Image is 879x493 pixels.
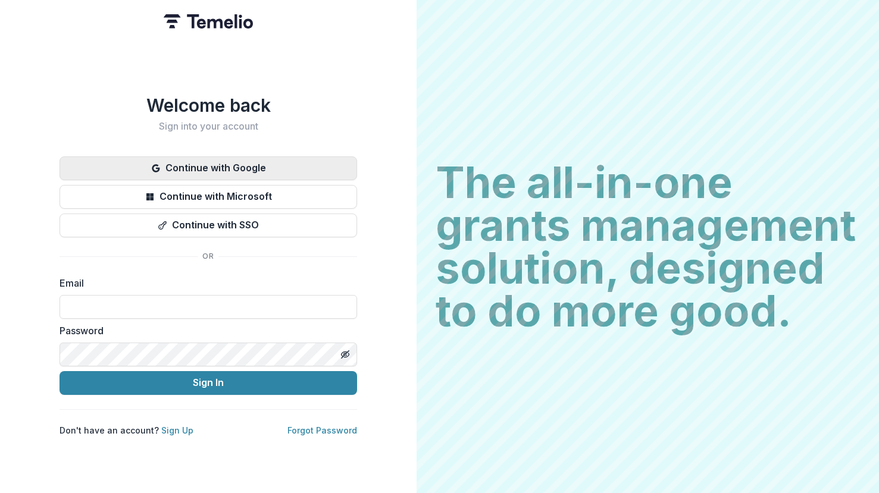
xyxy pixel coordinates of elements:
button: Sign In [60,371,357,395]
button: Toggle password visibility [336,345,355,364]
img: Temelio [164,14,253,29]
a: Sign Up [161,425,193,435]
label: Password [60,324,350,338]
a: Forgot Password [287,425,357,435]
p: Don't have an account? [60,424,193,437]
button: Continue with Microsoft [60,185,357,209]
h1: Welcome back [60,95,357,116]
label: Email [60,276,350,290]
h2: Sign into your account [60,121,357,132]
button: Continue with SSO [60,213,357,237]
button: Continue with Google [60,156,357,180]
